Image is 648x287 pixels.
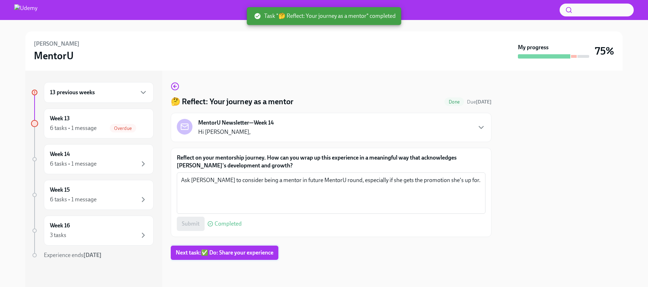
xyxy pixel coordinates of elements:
[444,99,464,105] span: Done
[31,216,154,246] a: Week 163 tasks
[50,89,95,96] h6: 13 previous weeks
[50,115,70,122] h6: Week 13
[31,109,154,139] a: Week 136 tasks • 1 messageOverdue
[181,176,481,210] textarea: Ask [PERSON_NAME] to consider being a mentor in future MentorU round, especially if she gets the ...
[467,99,492,105] span: August 29th, 2025 21:00
[198,119,274,127] strong: MentorU Newsletter—Week 14
[50,196,97,203] div: 6 tasks • 1 message
[44,252,102,258] span: Experience ends
[44,82,154,103] div: 13 previous weeks
[595,45,614,57] h3: 75%
[50,231,66,239] div: 3 tasks
[176,249,273,256] span: Next task : ✅ Do: Share your experience
[254,12,396,20] span: Task "🤔 Reflect: Your journey as a mentor" completed
[518,44,549,51] strong: My progress
[50,186,70,194] h6: Week 15
[177,154,485,170] label: Reflect on your mentorship journey. How can you wrap up this experience in a meaningful way that ...
[171,246,278,260] button: Next task:✅ Do: Share your experience
[50,222,70,230] h6: Week 16
[171,96,293,107] h4: 🤔 Reflect: Your journey as a mentor
[50,160,97,168] div: 6 tasks • 1 message
[83,252,102,258] strong: [DATE]
[198,128,251,136] p: Hi [PERSON_NAME],
[34,40,79,48] h6: [PERSON_NAME]
[34,49,74,62] h3: MentorU
[31,144,154,174] a: Week 146 tasks • 1 message
[50,150,70,158] h6: Week 14
[14,4,37,16] img: Udemy
[50,124,97,132] div: 6 tasks • 1 message
[467,99,492,105] span: Due
[476,99,492,105] strong: [DATE]
[215,221,242,227] span: Completed
[31,180,154,210] a: Week 156 tasks • 1 message
[110,126,136,131] span: Overdue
